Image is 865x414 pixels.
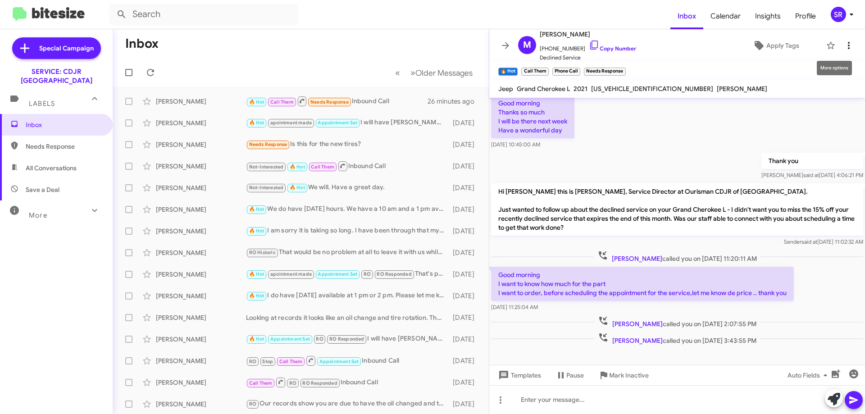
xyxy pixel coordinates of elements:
span: Appointment Set [319,359,359,364]
button: Auto Fields [780,367,838,383]
span: More [29,211,47,219]
span: « [395,67,400,78]
div: [PERSON_NAME] [156,356,246,365]
div: Is this for the new tires? [246,139,448,150]
span: Jeep [498,85,513,93]
span: [PERSON_NAME] [DATE] 4:06:21 PM [761,172,863,178]
span: Not-Interested [249,185,284,191]
button: SR [823,7,855,22]
div: We do have [DATE] hours. We have a 10 am and a 1 pm available. Please let me know if either work ... [246,204,448,214]
button: Mark Inactive [591,367,656,383]
small: Phone Call [552,68,580,76]
div: [PERSON_NAME] [156,313,246,322]
span: Appointment Set [318,271,357,277]
h1: Inbox [125,36,159,51]
div: [PERSON_NAME] [156,97,246,106]
div: Inbound Call [246,355,448,366]
a: Inbox [670,3,703,29]
span: RO [249,401,256,407]
span: [PHONE_NUMBER] [540,40,636,53]
div: [PERSON_NAME] [156,270,246,279]
div: [PERSON_NAME] [156,378,246,387]
span: Inbox [26,120,102,129]
a: Calendar [703,3,748,29]
span: » [410,67,415,78]
div: That would be no problem at all to leave it with us while your gone. [246,247,448,258]
span: [DATE] 11:25:04 AM [491,304,538,310]
span: Not-Interested [249,164,284,170]
span: Save a Deal [26,185,59,194]
span: RO [289,380,296,386]
div: I will have [PERSON_NAME], your advisor call you to set the appointment for you. [246,118,448,128]
span: called you on [DATE] 2:07:55 PM [594,315,760,328]
span: said at [801,238,817,245]
span: Needs Response [26,142,102,151]
input: Search [109,4,298,25]
div: [DATE] [448,291,482,300]
p: Hi [PERSON_NAME] this is [PERSON_NAME], Service Director at Ourisman CDJR of [GEOGRAPHIC_DATA]. J... [491,183,863,236]
span: All Conversations [26,164,77,173]
a: Insights [748,3,788,29]
p: Thank you [761,153,863,169]
div: We will. Have a great day. [246,182,448,193]
span: [PERSON_NAME] [612,337,663,345]
div: I am sorry it is taking so long. I have been through that myself. Please let us know if we can he... [246,226,448,236]
span: M [523,38,531,52]
span: Declined Service [540,53,636,62]
div: That's perfect. [246,269,448,279]
button: Templates [489,367,548,383]
div: Inbound Call [246,160,448,172]
span: RO Responded [377,271,411,277]
span: RO Responded [329,336,364,342]
span: Pause [566,367,584,383]
div: [DATE] [448,140,482,149]
span: 🔥 Hot [249,120,264,126]
button: Apply Tags [729,37,822,54]
span: [DATE] 10:45:00 AM [491,141,540,148]
span: Appointment Set [270,336,310,342]
span: 🔥 Hot [249,206,264,212]
div: Inbound Call [246,96,428,107]
span: 🔥 Hot [249,336,264,342]
span: Stop [262,359,273,364]
div: [PERSON_NAME] [156,162,246,171]
span: 🔥 Hot [290,185,305,191]
div: [DATE] [448,335,482,344]
div: [DATE] [448,183,482,192]
p: Good morning I want to know how much for the part I want to order, before scheduling the appointm... [491,267,794,301]
span: [PERSON_NAME] [540,29,636,40]
span: Sender [DATE] 11:02:32 AM [784,238,863,245]
span: RO [364,271,371,277]
p: Good morning Thanks so much I will be there next week Have a wonderful day [491,95,574,138]
span: Call Them [311,164,334,170]
div: [PERSON_NAME] [156,248,246,257]
small: 🔥 Hot [498,68,518,76]
span: Auto Fields [788,367,831,383]
div: [PERSON_NAME] [156,335,246,344]
div: [DATE] [448,400,482,409]
button: Pause [548,367,591,383]
span: 🔥 Hot [249,228,264,234]
span: Appointment Set [318,120,357,126]
span: [US_VEHICLE_IDENTIFICATION_NUMBER] [591,85,713,93]
span: 🔥 Hot [249,271,264,277]
span: 2021 [574,85,587,93]
nav: Page navigation example [390,64,478,82]
span: RO Responded [302,380,337,386]
span: [PERSON_NAME] [717,85,767,93]
span: Apply Tags [766,37,799,54]
div: [DATE] [448,378,482,387]
div: [DATE] [448,227,482,236]
div: [PERSON_NAME] [156,140,246,149]
div: [DATE] [448,162,482,171]
span: Needs Response [249,141,287,147]
div: [DATE] [448,248,482,257]
span: 🔥 Hot [249,293,264,299]
small: Needs Response [584,68,625,76]
span: said at [803,172,819,178]
div: SR [831,7,846,22]
div: [PERSON_NAME] [156,205,246,214]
